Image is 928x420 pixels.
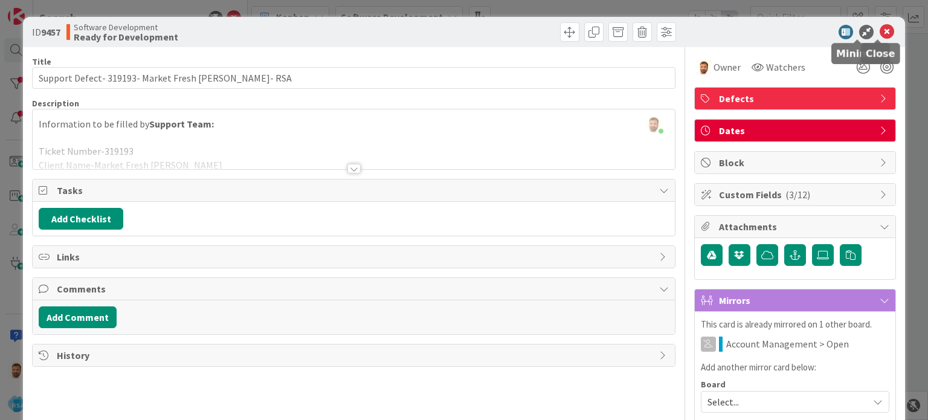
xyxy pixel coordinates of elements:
button: Add Comment [39,306,117,328]
strong: Support Team: [149,118,214,130]
span: Custom Fields [719,187,874,202]
span: Account Management > Open [726,337,849,351]
h5: Minimize [836,48,885,59]
span: Dates [719,123,874,138]
span: ID [32,25,60,39]
span: Description [32,98,79,109]
span: ( 3/12 ) [785,189,810,201]
img: AS [697,60,711,74]
button: Add Checklist [39,208,123,230]
p: This card is already mirrored on 1 other board. [701,318,889,332]
span: Software Development [74,22,178,32]
b: Ready for Development [74,32,178,42]
span: Tasks [57,183,652,198]
label: Title [32,56,51,67]
p: Add another mirror card below: [701,361,889,375]
span: Attachments [719,219,874,234]
span: Board [701,380,726,389]
span: Links [57,250,652,264]
b: 9457 [41,26,60,38]
input: type card name here... [32,67,675,89]
span: Comments [57,282,652,296]
span: Owner [714,60,741,74]
span: Select... [707,393,862,410]
span: History [57,348,652,363]
span: Watchers [766,60,805,74]
span: Block [719,155,874,170]
p: Information to be filled by [39,117,668,131]
span: Defects [719,91,874,106]
img: XQnMoIyljuWWkMzYLB6n4fjicomZFlZU.png [645,115,662,132]
span: Mirrors [719,293,874,308]
h5: Close [866,48,895,59]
